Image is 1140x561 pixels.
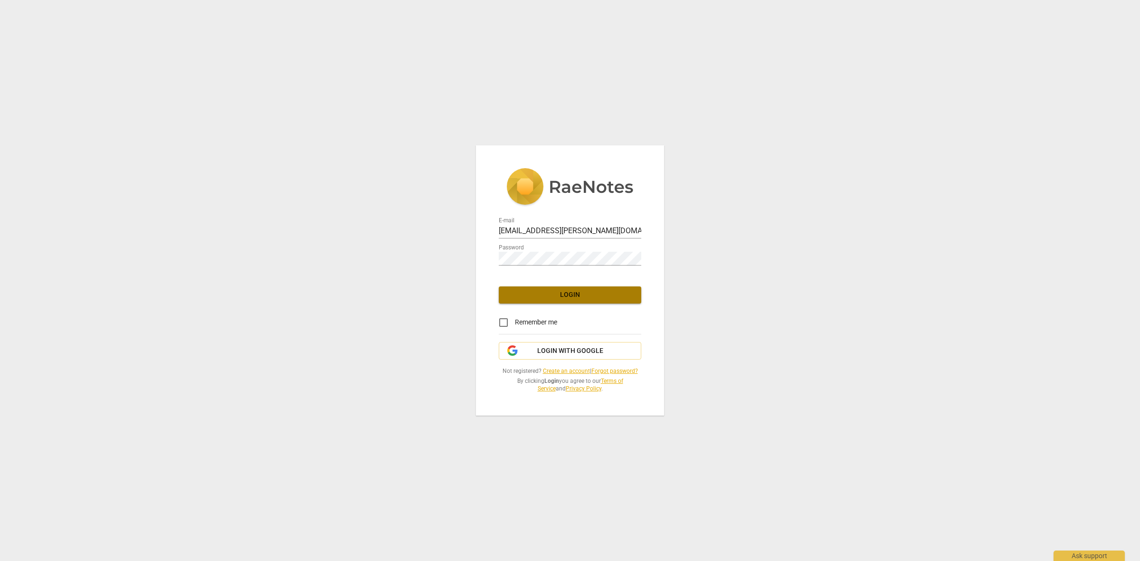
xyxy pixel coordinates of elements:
[499,367,641,375] span: Not registered? |
[499,286,641,304] button: Login
[499,245,524,250] label: Password
[515,317,557,327] span: Remember me
[537,346,603,356] span: Login with Google
[566,385,601,392] a: Privacy Policy
[506,168,634,207] img: 5ac2273c67554f335776073100b6d88f.svg
[499,342,641,360] button: Login with Google
[544,378,559,384] b: Login
[499,218,514,223] label: E-mail
[499,377,641,393] span: By clicking you agree to our and .
[506,290,634,300] span: Login
[543,368,590,374] a: Create an account
[538,378,623,392] a: Terms of Service
[591,368,638,374] a: Forgot password?
[1054,551,1125,561] div: Ask support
